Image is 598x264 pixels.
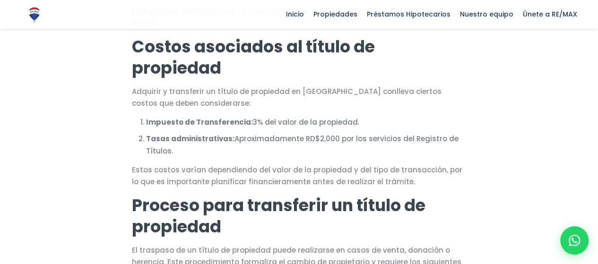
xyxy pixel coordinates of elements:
[146,116,467,128] li: 3% del valor de la propiedad.
[309,7,362,21] span: Propiedades
[281,7,309,21] span: Inicio
[132,35,375,79] strong: Costos asociados al título de propiedad
[146,134,234,144] strong: Tasas administrativas:
[132,163,467,187] p: Estos costos varían dependiendo del valor de la propiedad y del tipo de transacción, por lo que e...
[362,7,455,21] span: Préstamos Hipotecarios
[132,193,425,238] strong: Proceso para transferir un título de propiedad
[146,133,467,156] li: Aproximadamente RD$2,000 por los servicios del Registro de Títulos.
[132,85,467,109] p: Adquirir y transferir un título de propiedad en [GEOGRAPHIC_DATA] conlleva ciertos costos que deb...
[26,6,43,23] img: Logo de REMAX
[146,117,253,127] strong: Impuesto de Transferencia:
[455,7,518,21] span: Nuestro equipo
[518,7,582,21] span: Únete a RE/MAX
